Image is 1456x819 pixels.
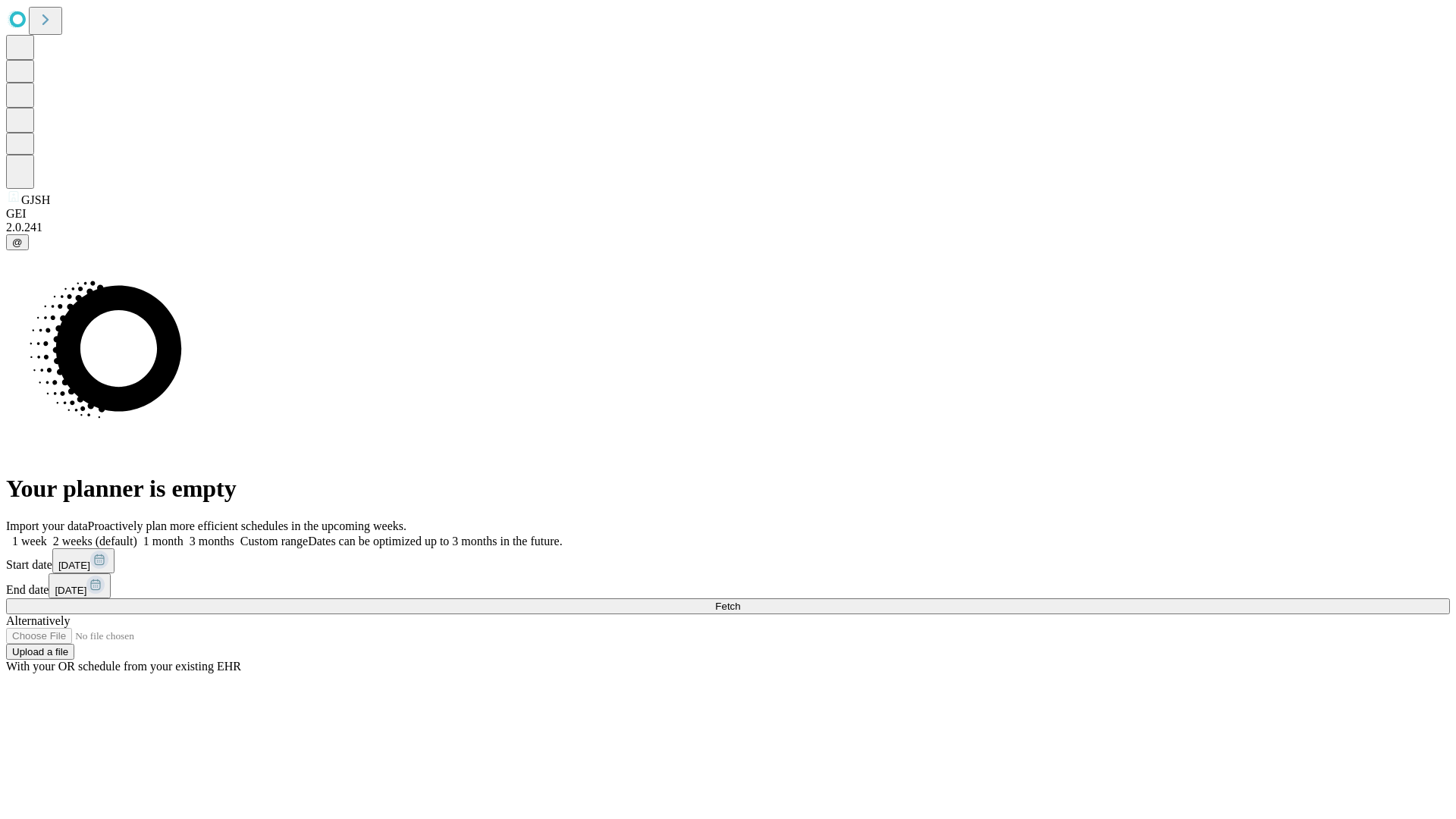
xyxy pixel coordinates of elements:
div: Start date [6,548,1450,573]
span: 1 week [12,535,47,548]
button: Fetch [6,598,1450,614]
span: 1 month [143,535,184,548]
span: Custom range [240,535,308,548]
button: [DATE] [52,548,115,573]
div: End date [6,573,1450,598]
span: With your OR schedule from your existing EHR [6,660,241,673]
span: GJSH [21,193,50,206]
span: Dates can be optimized up to 3 months in the future. [308,535,562,548]
span: @ [12,237,23,248]
span: Import your data [6,519,88,532]
span: Fetch [715,601,740,612]
span: Proactively plan more efficient schedules in the upcoming weeks. [88,519,406,532]
button: @ [6,234,29,250]
h1: Your planner is empty [6,475,1450,503]
span: [DATE] [58,560,90,571]
button: [DATE] [49,573,111,598]
button: Upload a file [6,644,74,660]
div: GEI [6,207,1450,221]
div: 2.0.241 [6,221,1450,234]
span: 2 weeks (default) [53,535,137,548]
span: 3 months [190,535,234,548]
span: Alternatively [6,614,70,627]
span: [DATE] [55,585,86,596]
